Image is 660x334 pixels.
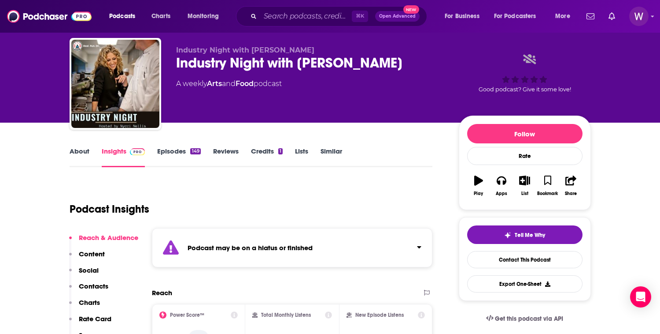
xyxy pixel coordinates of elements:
[295,147,308,167] a: Lists
[170,312,204,318] h2: Power Score™
[555,10,570,23] span: More
[260,9,352,23] input: Search podcasts, credits, & more...
[565,191,577,196] div: Share
[537,191,558,196] div: Bookmark
[79,298,100,307] p: Charts
[222,79,236,88] span: and
[355,312,404,318] h2: New Episode Listens
[102,147,145,167] a: InsightsPodchaser Pro
[445,10,479,23] span: For Business
[7,8,92,25] img: Podchaser - Follow, Share and Rate Podcasts
[479,86,571,93] span: Good podcast? Give it some love!
[70,203,149,216] h1: Podcast Insights
[71,40,159,128] img: Industry Night with Nycci Nellis
[176,46,314,54] span: Industry Night with [PERSON_NAME]
[109,10,135,23] span: Podcasts
[176,79,282,89] div: A weekly podcast
[69,266,99,282] button: Social
[79,233,138,242] p: Reach & Audience
[536,170,559,202] button: Bookmark
[629,7,649,26] img: User Profile
[181,9,230,23] button: open menu
[629,7,649,26] button: Show profile menu
[559,170,582,202] button: Share
[188,10,219,23] span: Monitoring
[439,9,490,23] button: open menu
[488,9,549,23] button: open menu
[321,147,342,167] a: Similar
[207,79,222,88] a: Arts
[352,11,368,22] span: ⌘ K
[130,148,145,155] img: Podchaser Pro
[69,298,100,315] button: Charts
[496,191,507,196] div: Apps
[630,286,651,308] div: Open Intercom Messenger
[467,124,583,143] button: Follow
[190,148,200,154] div: 149
[69,250,105,266] button: Content
[490,170,513,202] button: Apps
[69,282,108,298] button: Contacts
[79,282,108,290] p: Contacts
[515,232,545,239] span: Tell Me Why
[236,79,254,88] a: Food
[474,191,483,196] div: Play
[70,147,89,167] a: About
[495,315,563,323] span: Get this podcast via API
[69,233,138,250] button: Reach & Audience
[157,147,200,167] a: Episodes149
[152,228,433,267] section: Click to expand status details
[188,244,313,252] strong: Podcast may be on a hiatus or finished
[152,289,172,297] h2: Reach
[549,9,581,23] button: open menu
[375,11,420,22] button: Open AdvancedNew
[513,170,536,202] button: List
[467,251,583,268] a: Contact This Podcast
[467,275,583,293] button: Export One-Sheet
[278,148,283,154] div: 1
[629,7,649,26] span: Logged in as williammwhite
[467,170,490,202] button: Play
[403,5,419,14] span: New
[103,9,147,23] button: open menu
[213,147,239,167] a: Reviews
[69,315,111,331] button: Rate Card
[605,9,619,24] a: Show notifications dropdown
[146,9,176,23] a: Charts
[79,250,105,258] p: Content
[379,14,416,19] span: Open Advanced
[467,225,583,244] button: tell me why sparkleTell Me Why
[151,10,170,23] span: Charts
[261,312,311,318] h2: Total Monthly Listens
[479,308,571,330] a: Get this podcast via API
[494,10,536,23] span: For Podcasters
[583,9,598,24] a: Show notifications dropdown
[79,266,99,274] p: Social
[79,315,111,323] p: Rate Card
[244,6,435,26] div: Search podcasts, credits, & more...
[251,147,283,167] a: Credits1
[504,232,511,239] img: tell me why sparkle
[467,147,583,165] div: Rate
[521,191,528,196] div: List
[459,46,591,101] div: Good podcast? Give it some love!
